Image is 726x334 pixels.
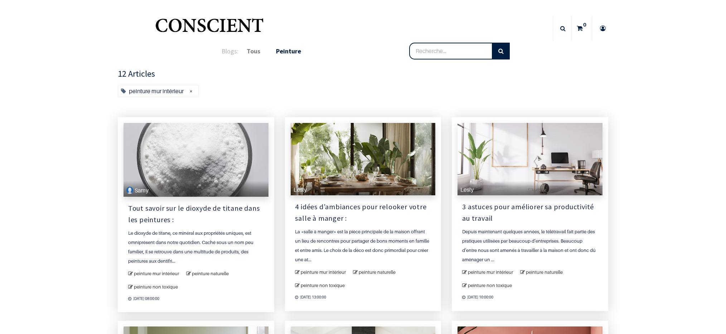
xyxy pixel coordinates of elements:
[458,123,602,195] a: Lesly
[462,267,519,277] a: peinture mur intérieur
[459,294,496,301] time: [DATE] 10:00:00
[409,43,493,60] input: Recherche…
[124,123,268,196] a: Tout savoir sur le dioxyde de titane dans les peintures : Samy
[295,201,431,224] a: 4 idées d’ambiances pour relooker votre salle à manger :
[128,228,264,266] a: Le dioxyde de titane, ce minéral aux propriétés uniques, est omniprésent dans notre quotidien. Ca...
[276,47,301,55] b: Peinture
[135,187,149,194] span: Samy
[295,267,352,277] a: peinture mur intérieur
[460,186,474,193] span: Lesly
[272,43,305,59] a: Peinture
[294,186,307,193] span: Lesly
[242,43,264,59] a: Tous
[462,201,598,224] a: 3 astuces pour améliorer sa productivité au travail
[128,282,184,292] a: peinture non toxique
[581,21,588,28] sup: 0
[118,68,608,79] div: 12 Articles
[128,268,185,279] a: peinture mur intérieur
[295,227,431,264] a: La *salle à manger* est la pièce principale de la maison offrant un lieu de rencontres pour parta...
[154,14,265,43] img: Conscient
[154,14,265,43] a: Logo of Conscient
[128,202,264,225] a: Tout savoir sur le dioxyde de titane dans les peintures :
[186,268,234,279] a: peinture naturelle
[184,85,198,97] a: ×
[118,85,199,97] span: peinture mur intérieur
[125,295,162,302] time: [DATE] 08:00:00
[462,227,598,264] a: Depuis maintenant quelques années, le télétravail fait partie des pratiques utilisées par beaucou...
[492,43,510,60] button: Rechercher
[520,267,568,277] a: peinture naturelle
[462,280,518,291] a: peinture non toxique
[295,280,350,291] a: peinture non toxique
[353,267,401,277] a: peinture naturelle
[292,294,329,301] time: [DATE] 13:00:00
[291,123,436,195] a: Lesly
[572,16,592,41] a: 0
[126,187,133,194] img: Tout savoir sur le dioxyde de titane dans les peintures :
